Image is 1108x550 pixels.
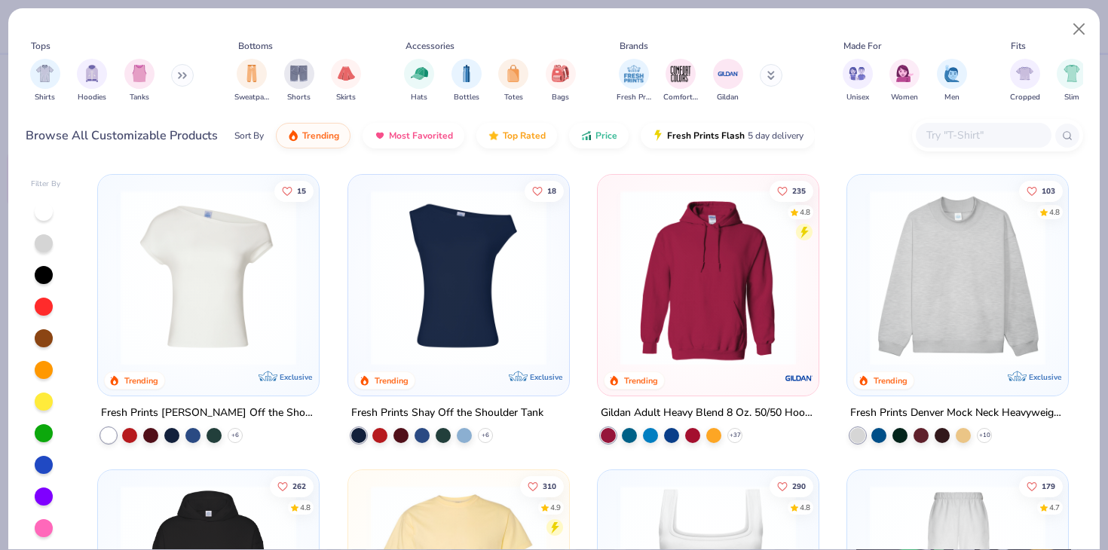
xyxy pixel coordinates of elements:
button: filter button [451,59,482,103]
div: filter for Fresh Prints [617,59,651,103]
img: Fresh Prints Image [623,63,645,85]
div: filter for Shirts [30,59,60,103]
div: filter for Gildan [713,59,743,103]
div: 4.8 [300,503,311,514]
img: Men Image [944,65,960,82]
div: filter for Shorts [284,59,314,103]
span: Shorts [287,92,311,103]
div: Sort By [234,129,264,142]
span: 15 [297,187,306,194]
span: 262 [292,483,306,490]
div: 4.9 [549,503,560,514]
div: filter for Comfort Colors [663,59,698,103]
img: a1c94bf0-cbc2-4c5c-96ec-cab3b8502a7f [113,190,304,365]
span: 103 [1042,187,1055,194]
div: filter for Men [937,59,967,103]
div: filter for Unisex [843,59,873,103]
button: filter button [124,59,155,103]
button: Like [524,180,563,201]
button: Price [569,123,629,148]
span: Shirts [35,92,55,103]
button: Close [1065,15,1094,44]
span: 5 day delivery [748,127,803,145]
div: Brands [620,39,648,53]
span: + 6 [482,431,489,440]
div: Fresh Prints Denver Mock Neck Heavyweight Sweatshirt [850,404,1065,423]
span: 290 [792,483,806,490]
img: Totes Image [505,65,522,82]
button: Most Favorited [363,123,464,148]
img: f5d85501-0dbb-4ee4-b115-c08fa3845d83 [862,190,1053,365]
span: Trending [302,130,339,142]
span: Skirts [336,92,356,103]
div: filter for Bags [546,59,576,103]
img: Bags Image [552,65,568,82]
div: 4.7 [1049,503,1060,514]
button: filter button [77,59,107,103]
span: + 6 [231,431,239,440]
button: Like [770,476,813,497]
span: Tanks [130,92,149,103]
div: filter for Women [889,59,920,103]
span: Exclusive [1029,372,1061,382]
img: Unisex Image [849,65,866,82]
button: Like [270,476,314,497]
button: Top Rated [476,123,557,148]
button: filter button [1057,59,1087,103]
span: Men [944,92,960,103]
div: 4.8 [800,206,810,218]
div: filter for Totes [498,59,528,103]
div: filter for Slim [1057,59,1087,103]
div: filter for Bottles [451,59,482,103]
img: 01756b78-01f6-4cc6-8d8a-3c30c1a0c8ac [613,190,803,365]
div: Filter By [31,179,61,190]
span: Fresh Prints [617,92,651,103]
button: filter button [663,59,698,103]
span: Hats [411,92,427,103]
button: Like [274,180,314,201]
span: Totes [504,92,523,103]
input: Try "T-Shirt" [925,127,1041,144]
div: filter for Hats [404,59,434,103]
span: Fresh Prints Flash [667,130,745,142]
span: 235 [792,187,806,194]
div: Accessories [406,39,455,53]
span: Hoodies [78,92,106,103]
div: Bottoms [238,39,273,53]
img: a164e800-7022-4571-a324-30c76f641635 [803,190,994,365]
img: most_fav.gif [374,130,386,142]
button: filter button [617,59,651,103]
button: filter button [284,59,314,103]
div: Fresh Prints [PERSON_NAME] Off the Shoulder Top [101,404,316,423]
img: Bottles Image [458,65,475,82]
button: filter button [546,59,576,103]
div: filter for Hoodies [77,59,107,103]
img: 5716b33b-ee27-473a-ad8a-9b8687048459 [363,190,554,365]
button: filter button [889,59,920,103]
img: Skirts Image [338,65,355,82]
div: Fresh Prints Shay Off the Shoulder Tank [351,404,543,423]
button: filter button [713,59,743,103]
span: Most Favorited [389,130,453,142]
span: 18 [546,187,556,194]
span: Exclusive [530,372,562,382]
span: Sweatpants [234,92,269,103]
img: Tanks Image [131,65,148,82]
span: + 37 [729,431,740,440]
img: Hats Image [411,65,428,82]
button: filter button [404,59,434,103]
div: 4.8 [800,503,810,514]
button: Like [1019,180,1063,201]
button: filter button [234,59,269,103]
button: filter button [30,59,60,103]
span: Unisex [846,92,869,103]
img: af1e0f41-62ea-4e8f-9b2b-c8bb59fc549d [554,190,745,365]
button: Like [770,180,813,201]
span: Gildan [717,92,739,103]
button: filter button [498,59,528,103]
img: Shorts Image [290,65,308,82]
button: filter button [331,59,361,103]
div: 4.8 [1049,206,1060,218]
img: TopRated.gif [488,130,500,142]
span: Comfort Colors [663,92,698,103]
